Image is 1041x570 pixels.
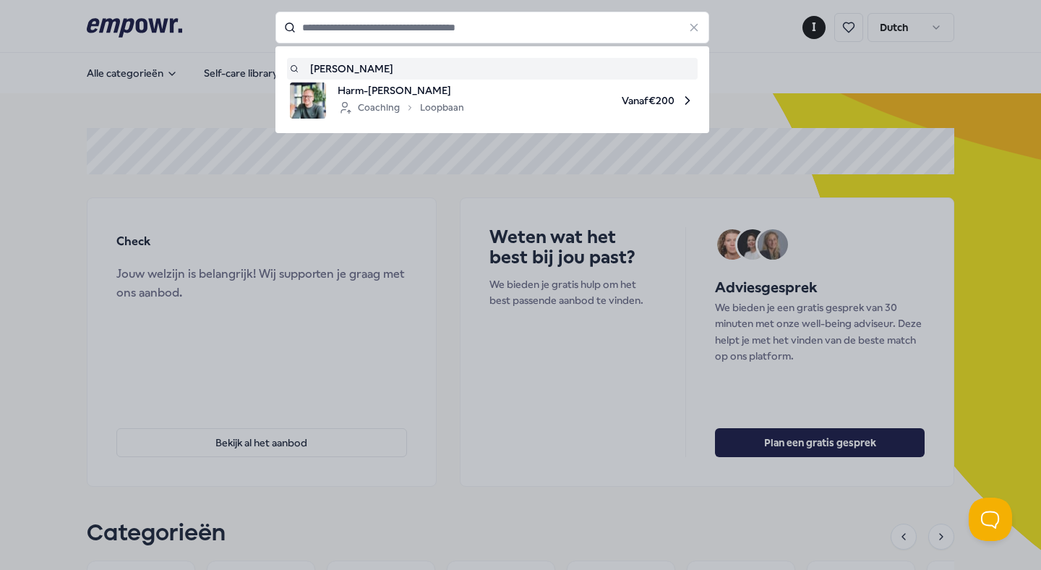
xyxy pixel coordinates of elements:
div: Coaching Loopbaan [338,99,464,116]
span: Vanaf € 200 [476,82,695,119]
iframe: Help Scout Beacon - Open [969,498,1012,541]
a: product imageHarm-[PERSON_NAME]CoachingLoopbaanVanaf€200 [290,82,695,119]
img: product image [290,82,326,119]
a: [PERSON_NAME] [290,61,695,77]
span: Harm-[PERSON_NAME] [338,82,464,98]
input: Search for products, categories or subcategories [275,12,709,43]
